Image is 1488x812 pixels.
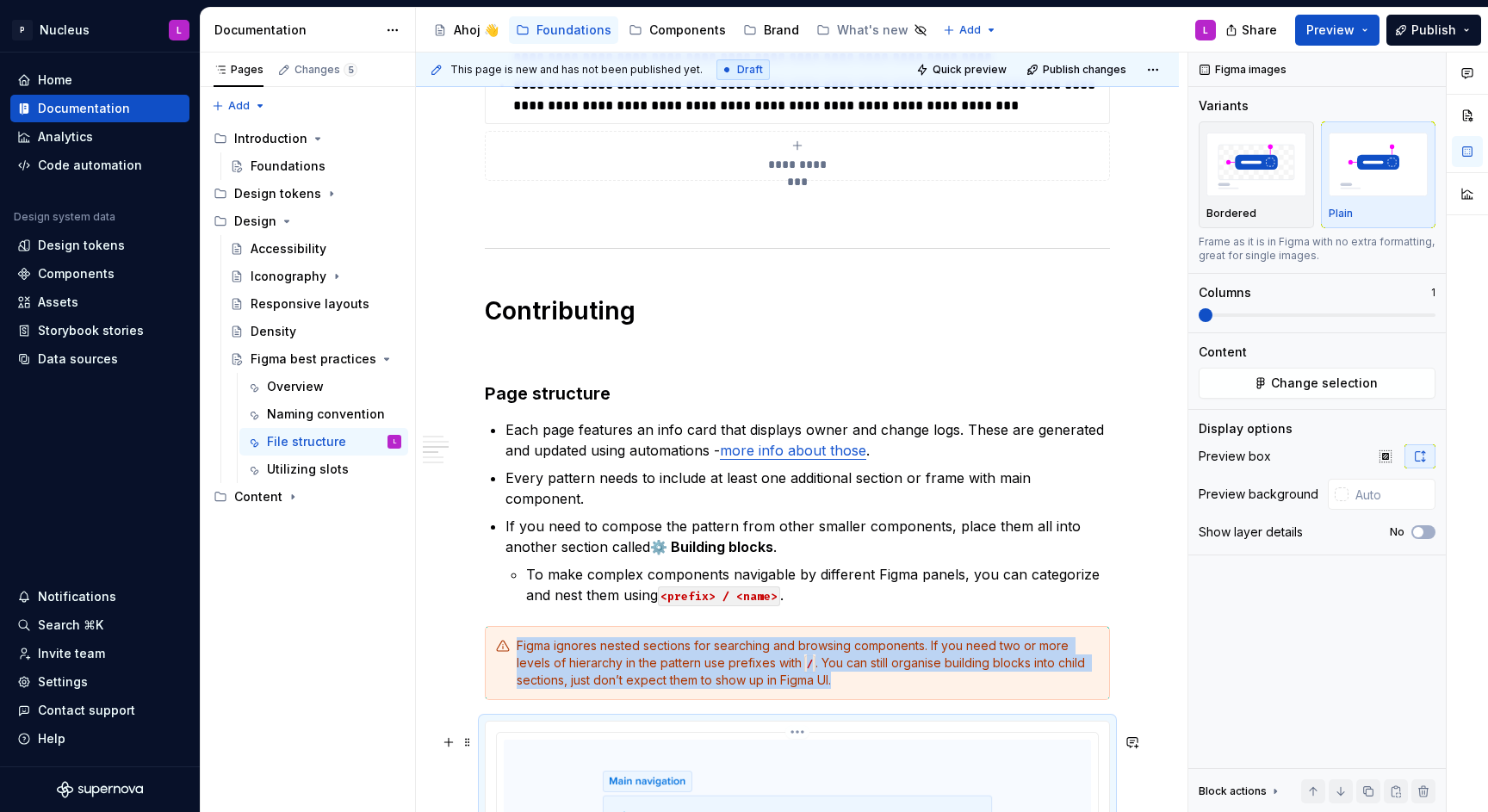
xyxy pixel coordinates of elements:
div: Notifications [38,588,116,605]
div: Display options [1199,420,1293,437]
div: Figma best practices [251,350,376,368]
div: Documentation [38,100,130,117]
a: Foundations [223,152,408,180]
div: Settings [38,673,88,691]
p: Each page features an info card that displays owner and change logs. These are generated and upda... [505,419,1110,461]
div: Pages [214,63,263,77]
p: 1 [1431,286,1435,300]
span: Preview [1306,22,1355,39]
div: Design system data [14,210,115,224]
img: placeholder [1206,133,1306,195]
a: Design tokens [10,232,189,259]
div: Components [38,265,115,282]
button: PNucleusL [3,11,196,48]
div: Design tokens [234,185,321,202]
button: Share [1217,15,1288,46]
svg: Supernova Logo [57,781,143,798]
div: Assets [38,294,78,311]
div: Brand [764,22,799,39]
button: Publish [1386,15,1481,46]
span: Publish [1411,22,1456,39]
a: Density [223,318,408,345]
div: Content [207,483,408,511]
label: No [1390,525,1404,539]
div: Frame as it is in Figma with no extra formatting, great for single images. [1199,235,1435,263]
div: P [12,20,33,40]
div: Responsive layouts [251,295,369,313]
div: Storybook stories [38,322,144,339]
button: Change selection [1199,368,1435,399]
button: Notifications [10,583,189,611]
div: File structure [267,433,346,450]
div: Utilizing slots [267,461,349,478]
a: Foundations [509,16,618,44]
div: Page tree [207,125,408,511]
div: Preview background [1199,486,1318,503]
span: Add [228,99,250,113]
a: Analytics [10,123,189,151]
button: Help [10,725,189,753]
a: Storybook stories [10,317,189,344]
a: Components [10,260,189,288]
h3: Page structure [485,381,1110,406]
a: more info about those [720,442,866,459]
strong: ⚙️ Building blocks [650,538,773,555]
p: Bordered [1206,207,1256,220]
div: Show layer details [1199,524,1303,541]
div: Page tree [426,13,934,47]
div: Accessibility [251,240,326,257]
div: Overview [267,378,324,395]
a: Home [10,66,189,94]
a: Overview [239,373,408,400]
div: Introduction [234,130,307,147]
div: Ahoj 👋 [454,22,499,39]
div: Content [1199,344,1247,361]
a: Utilizing slots [239,456,408,483]
div: Density [251,323,296,340]
a: Iconography [223,263,408,290]
a: Assets [10,288,189,316]
a: Ahoj 👋 [426,16,505,44]
p: Every pattern needs to include at least one additional section or frame with main component. [505,468,1110,509]
div: Invite team [38,645,105,662]
span: Publish changes [1043,63,1126,77]
div: Home [38,71,72,89]
div: Introduction [207,125,408,152]
button: Publish changes [1021,58,1134,82]
p: Plain [1329,207,1353,220]
div: Foundations [251,158,325,175]
div: Design tokens [207,180,408,208]
code: / [804,655,815,673]
div: Preview box [1199,448,1271,465]
div: Documentation [214,22,377,39]
div: Block actions [1199,779,1282,803]
a: Components [622,16,733,44]
div: L [177,23,182,37]
img: placeholder [1329,133,1429,195]
a: Figma best practices [223,345,408,373]
div: Data sources [38,350,118,368]
a: Responsive layouts [223,290,408,318]
button: Search ⌘K [10,611,189,639]
a: Data sources [10,345,189,373]
div: Variants [1199,97,1249,115]
span: Add [959,23,981,37]
a: Accessibility [223,235,408,263]
p: To make complex components navigable by different Figma panels, you can categorize and nest them ... [526,564,1110,605]
button: Quick preview [911,58,1014,82]
div: What's new [837,22,908,39]
div: Design [207,208,408,235]
button: Preview [1295,15,1379,46]
a: Invite team [10,640,189,667]
span: This page is new and has not been published yet. [450,63,703,77]
button: Add [938,18,1002,42]
div: Naming convention [267,406,385,423]
div: Figma ignores nested sections for searching and browsing components. If you need two or more leve... [517,637,1099,689]
input: Auto [1348,479,1435,510]
span: Quick preview [933,63,1007,77]
button: Contact support [10,697,189,724]
div: Content [234,488,282,505]
div: L [394,433,396,450]
a: Brand [736,16,806,44]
